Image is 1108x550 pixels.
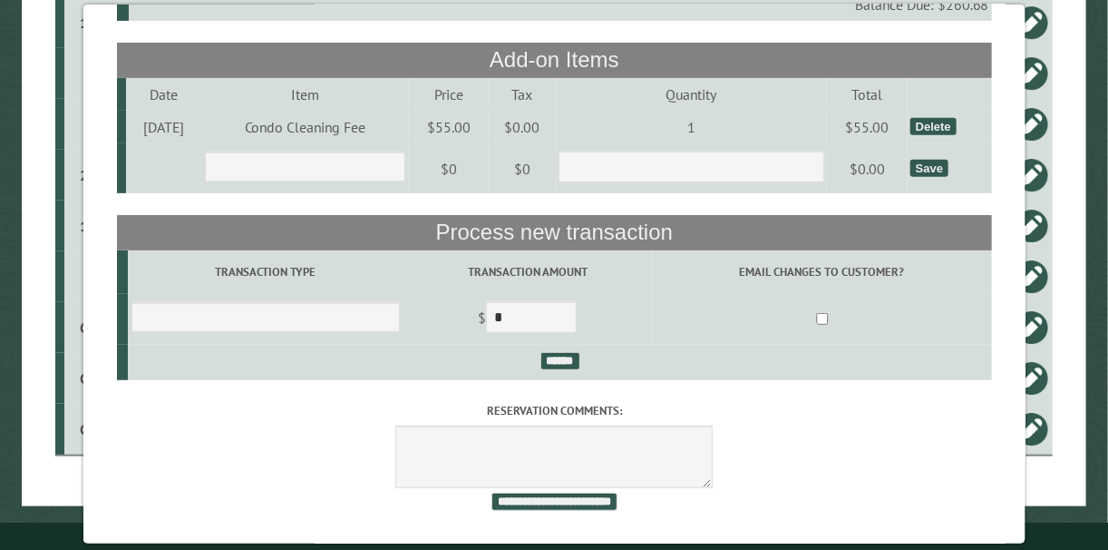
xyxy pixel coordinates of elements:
[72,319,105,337] div: C2
[131,263,400,280] label: Transaction Type
[405,263,649,280] label: Transaction Amount
[408,143,488,194] td: $0
[827,111,907,143] td: $55.00
[116,402,991,419] label: Reservation comments:
[555,111,827,143] td: 1
[489,111,556,143] td: $0.00
[72,369,105,388] div: C3
[201,111,408,143] td: Condo Cleaning Fee
[201,78,408,111] td: Item
[126,78,201,111] td: Date
[655,263,988,280] label: Email changes to customer?
[72,14,105,32] div: 12
[489,143,556,194] td: $0
[403,294,652,345] td: $
[72,217,105,235] div: 15
[827,143,907,194] td: $0.00
[72,64,105,83] div: 1
[116,215,991,250] th: Process new transaction
[72,166,105,184] div: 25
[72,268,105,286] div: 7
[116,43,991,77] th: Add-on Items
[910,118,957,135] div: Delete
[489,78,556,111] td: Tax
[126,111,201,143] td: [DATE]
[72,115,105,133] div: 9
[827,78,907,111] td: Total
[72,420,105,438] div: C1
[408,78,488,111] td: Price
[408,111,488,143] td: $55.00
[555,78,827,111] td: Quantity
[910,160,948,177] div: Save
